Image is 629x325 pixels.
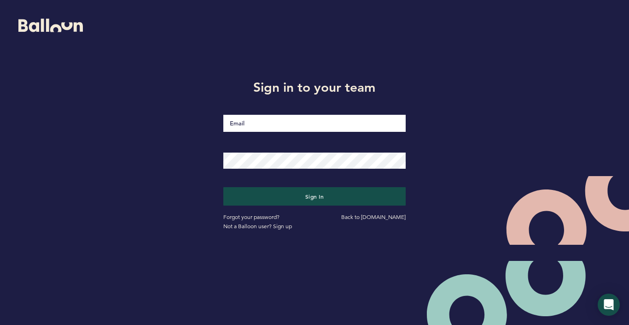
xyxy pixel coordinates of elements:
a: Forgot your password? [223,213,280,220]
a: Back to [DOMAIN_NAME] [341,213,406,220]
div: Open Intercom Messenger [598,294,620,316]
span: Sign in [305,193,324,200]
h1: Sign in to your team [216,78,412,96]
a: Not a Balloon user? Sign up [223,223,292,230]
input: Password [223,153,405,169]
input: Email [223,115,405,132]
button: Sign in [223,187,405,206]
